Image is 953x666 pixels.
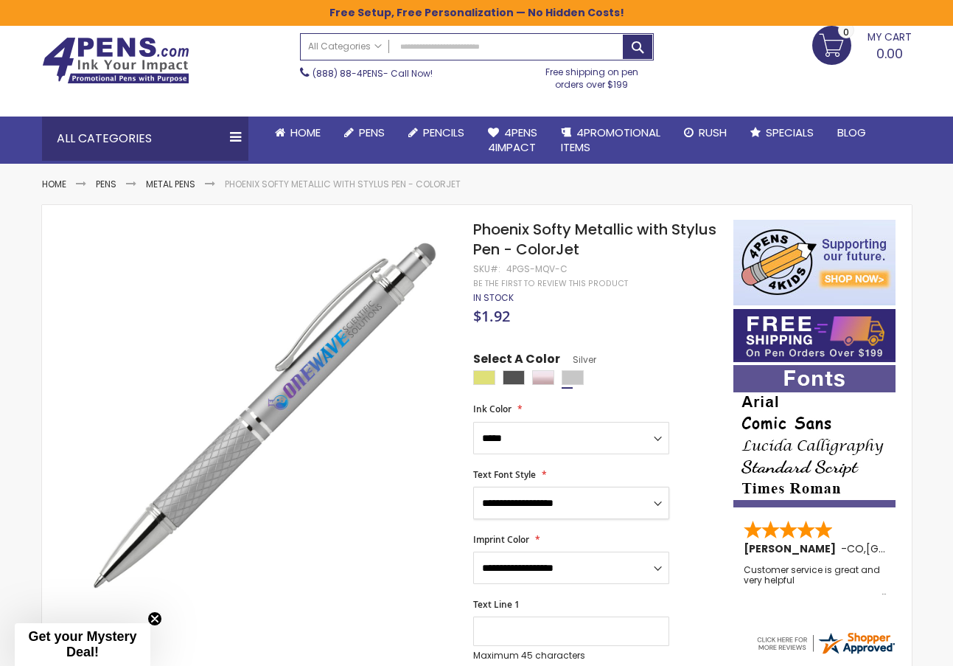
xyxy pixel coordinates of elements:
[423,125,464,140] span: Pencils
[561,125,660,155] span: 4PROMOTIONAL ITEMS
[699,125,727,140] span: Rush
[313,67,383,80] a: (888) 88-4PENS
[847,541,864,556] span: CO
[473,533,529,546] span: Imprint Color
[831,626,953,666] iframe: Google Customer Reviews
[530,60,654,90] div: Free shipping on pen orders over $199
[739,117,825,149] a: Specials
[313,67,433,80] span: - Call Now!
[42,37,189,84] img: 4Pens Custom Pens and Promotional Products
[733,309,896,362] img: Free shipping on orders over $199
[876,44,903,63] span: 0.00
[755,647,896,659] a: 4pens.com certificate URL
[506,263,568,275] div: 4PGS-MQV-C
[503,370,525,385] div: Gunmetal
[359,125,385,140] span: Pens
[744,565,887,597] div: Customer service is great and very helpful
[96,178,116,190] a: Pens
[488,125,537,155] span: 4Pens 4impact
[560,353,596,366] span: Silver
[28,629,136,659] span: Get your Mystery Deal!
[473,306,510,326] span: $1.92
[397,117,476,149] a: Pencils
[733,365,896,507] img: font-personalization-examples
[473,263,500,275] strong: SKU
[147,611,162,626] button: Close teaser
[549,117,672,164] a: 4PROMOTIONALITEMS
[672,117,739,149] a: Rush
[755,630,896,656] img: 4pens.com widget logo
[473,468,536,481] span: Text Font Style
[146,178,195,190] a: Metal Pens
[473,219,716,260] span: Phoenix Softy Metallic with Stylus Pen - ColorJet
[332,117,397,149] a: Pens
[15,623,150,666] div: Get your Mystery Deal!Close teaser
[812,26,912,63] a: 0.00 0
[301,34,389,58] a: All Categories
[766,125,814,140] span: Specials
[473,278,628,289] a: Be the first to review this product
[733,220,896,305] img: 4pens 4 kids
[473,370,495,385] div: Gold
[562,370,584,385] div: Silver
[308,41,382,52] span: All Categories
[473,650,669,662] p: Maximum 45 characters
[290,125,321,140] span: Home
[476,117,549,164] a: 4Pens4impact
[225,178,461,190] li: Phoenix Softy Metallic with Stylus Pen - ColorJet
[532,370,554,385] div: Rose Gold
[473,292,514,304] div: Availability
[473,351,560,371] span: Select A Color
[825,117,878,149] a: Blog
[42,178,66,190] a: Home
[473,598,520,611] span: Text Line 1
[263,117,332,149] a: Home
[837,125,866,140] span: Blog
[744,541,841,556] span: [PERSON_NAME]
[71,218,454,601] img: silver-mqv-c-phoenix-softy-metallic-w-stylus-colorjet_1.jpg
[42,117,248,161] div: All Categories
[473,403,512,415] span: Ink Color
[473,291,514,304] span: In stock
[843,25,849,39] span: 0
